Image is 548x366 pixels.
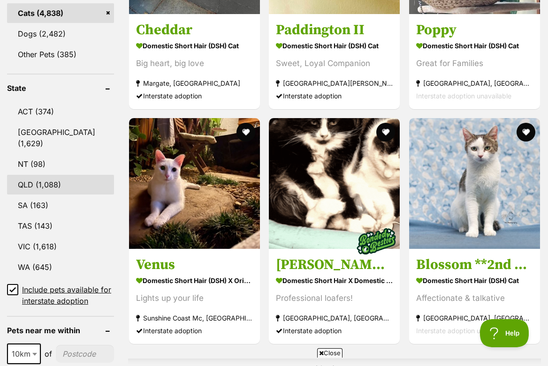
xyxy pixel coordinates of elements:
button: favourite [517,123,535,142]
div: Interstate adoption [276,324,393,336]
img: Venus - Domestic Short Hair (DSH) x Oriental Shorthair Cat [129,118,260,249]
header: State [7,84,114,92]
a: NT (98) [7,154,114,174]
h3: Cheddar [136,21,253,39]
strong: Sunshine Coast Mc, [GEOGRAPHIC_DATA] [136,311,253,324]
a: Blossom **2nd Chance Cat Rescue** Domestic Short Hair (DSH) Cat Affectionate & talkative [GEOGRAP... [409,248,540,344]
a: VIC (1,618) [7,237,114,256]
strong: Domestic Short Hair (DSH) Cat [276,39,393,52]
span: 10km [8,347,40,360]
div: Lights up your life [136,291,253,304]
h3: Paddington II [276,21,393,39]
img: Blossom **2nd Chance Cat Rescue** - Domestic Short Hair (DSH) Cat [409,118,540,249]
div: Great for Families [416,57,533,70]
a: [GEOGRAPHIC_DATA] (1,629) [7,122,114,153]
h3: Poppy [416,21,533,39]
a: ACT (374) [7,102,114,121]
input: postcode [56,345,114,363]
strong: Margate, [GEOGRAPHIC_DATA] [136,77,253,90]
span: Interstate adoption unavailable [416,92,511,100]
strong: [GEOGRAPHIC_DATA][PERSON_NAME][GEOGRAPHIC_DATA] [276,77,393,90]
a: Venus Domestic Short Hair (DSH) x Oriental Shorthair Cat Lights up your life Sunshine Coast Mc, [... [129,248,260,344]
h3: Venus [136,255,253,273]
strong: Domestic Short Hair (DSH) Cat [416,39,533,52]
a: Cheddar Domestic Short Hair (DSH) Cat Big heart, big love Margate, [GEOGRAPHIC_DATA] Interstate a... [129,14,260,109]
div: Big heart, big love [136,57,253,70]
a: Dogs (2,482) [7,24,114,44]
strong: [GEOGRAPHIC_DATA], [GEOGRAPHIC_DATA] [276,311,393,324]
strong: [GEOGRAPHIC_DATA], [GEOGRAPHIC_DATA] [416,311,533,324]
a: Paddington II Domestic Short Hair (DSH) Cat Sweet, Loyal Companion [GEOGRAPHIC_DATA][PERSON_NAME]... [269,14,400,109]
div: Interstate adoption [276,90,393,102]
a: WA (645) [7,257,114,277]
a: Cats (4,838) [7,3,114,23]
a: SA (163) [7,195,114,215]
a: [PERSON_NAME] and [PERSON_NAME] Domestic Short Hair x Domestic Long Hair Cat Professional loafers... [269,248,400,344]
h3: [PERSON_NAME] and [PERSON_NAME] [276,255,393,273]
a: Poppy Domestic Short Hair (DSH) Cat Great for Families [GEOGRAPHIC_DATA], [GEOGRAPHIC_DATA] Inter... [409,14,540,109]
strong: Domestic Short Hair (DSH) Cat [136,39,253,52]
strong: [GEOGRAPHIC_DATA], [GEOGRAPHIC_DATA] [416,77,533,90]
span: 10km [7,344,41,364]
a: QLD (1,088) [7,175,114,194]
button: favourite [377,123,396,142]
img: bonded besties [353,217,400,264]
strong: Domestic Short Hair (DSH) x Oriental Shorthair Cat [136,273,253,287]
a: Other Pets (385) [7,45,114,64]
a: TAS (143) [7,216,114,236]
button: favourite [236,123,255,142]
h3: Blossom **2nd Chance Cat Rescue** [416,255,533,273]
span: of [45,348,52,359]
strong: Domestic Short Hair (DSH) Cat [416,273,533,287]
header: Pets near me within [7,326,114,335]
span: Interstate adoption unavailable [416,326,511,334]
div: Professional loafers! [276,291,393,304]
div: Interstate adoption [136,324,253,336]
a: Include pets available for interstate adoption [7,284,114,306]
span: Include pets available for interstate adoption [22,284,114,306]
iframe: Help Scout Beacon - Open [480,319,529,347]
div: Affectionate & talkative [416,291,533,304]
strong: Domestic Short Hair x Domestic Long Hair Cat [276,273,393,287]
div: Interstate adoption [136,90,253,102]
div: Sweet, Loyal Companion [276,57,393,70]
span: Close [317,348,342,358]
img: Walter and Jinx - Domestic Short Hair x Domestic Long Hair Cat [269,118,400,249]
